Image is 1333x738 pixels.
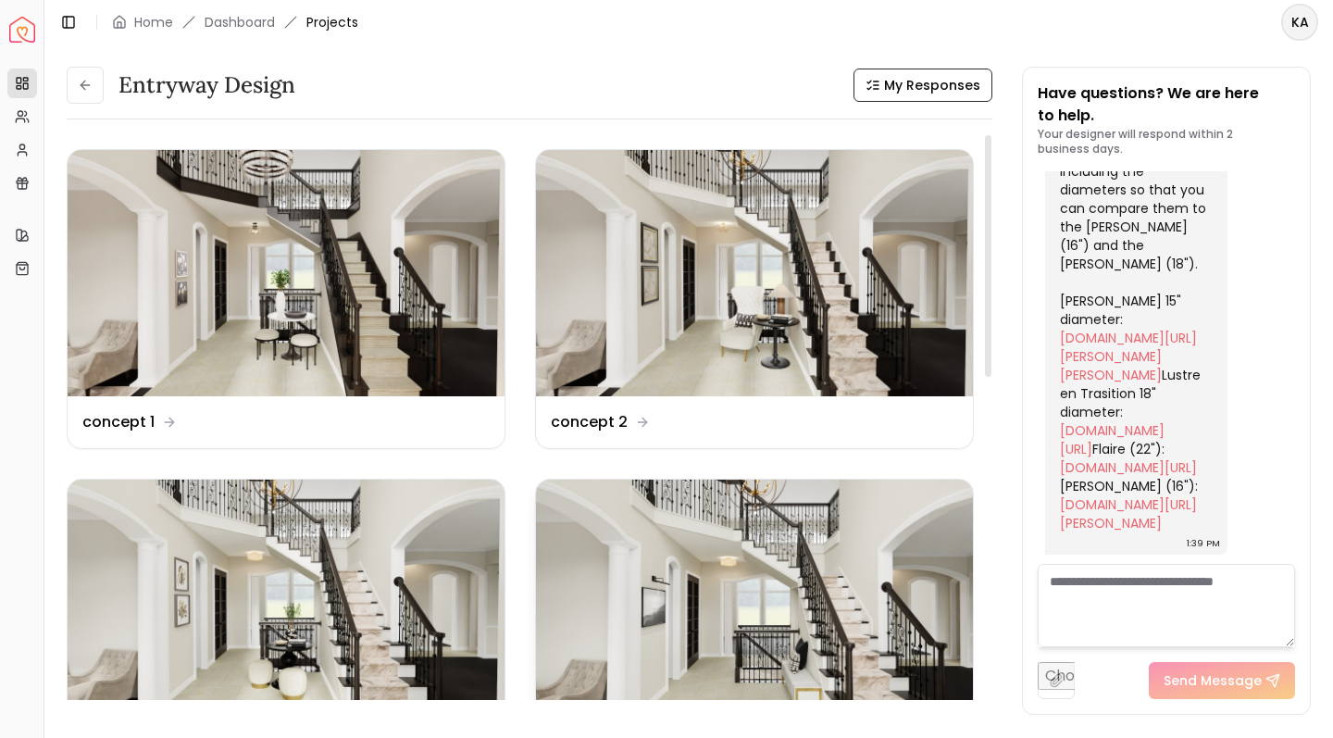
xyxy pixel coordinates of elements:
a: concept 2concept 2 [535,149,974,449]
dd: concept 2 [551,411,628,433]
img: concept 2 [536,150,973,396]
a: [DOMAIN_NAME][URL] [1060,458,1197,477]
div: I totally understand. What about one of the below? For your reference, I am including the diamete... [1060,88,1209,532]
p: Your designer will respond within 2 business days. [1038,127,1295,156]
img: Revision 2 [536,480,973,726]
a: [DOMAIN_NAME][URL] [1060,421,1165,458]
a: Home [134,13,173,31]
button: KA [1281,4,1318,41]
dd: concept 1 [82,411,155,433]
button: My Responses [853,69,992,102]
img: concept 1 [68,150,505,396]
a: concept 1concept 1 [67,149,505,449]
img: Revision 1 [68,480,505,726]
a: [DOMAIN_NAME][URL][PERSON_NAME][PERSON_NAME] [1060,329,1197,384]
span: My Responses [884,76,980,94]
p: Have questions? We are here to help. [1038,82,1295,127]
a: Spacejoy [9,17,35,43]
h3: entryway design [118,70,295,100]
span: Projects [306,13,358,31]
nav: breadcrumb [112,13,358,31]
div: 1:39 PM [1187,534,1220,553]
a: [DOMAIN_NAME][URL][PERSON_NAME] [1060,495,1197,532]
span: KA [1283,6,1316,39]
img: Spacejoy Logo [9,17,35,43]
a: Dashboard [205,13,275,31]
